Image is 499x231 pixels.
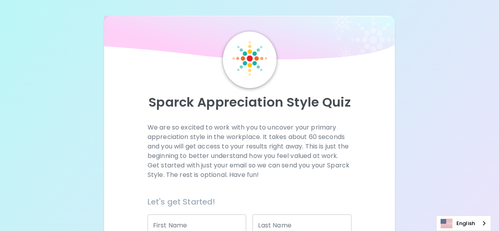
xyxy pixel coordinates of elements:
img: Sparck Logo [232,41,267,76]
img: wave [104,16,395,63]
p: Sparck Appreciation Style Quiz [114,94,386,110]
div: Language [436,216,491,231]
p: We are so excited to work with you to uncover your primary appreciation style in the workplace. I... [148,123,351,180]
h6: Let's get Started! [148,195,351,208]
a: English [437,216,491,231]
aside: Language selected: English [436,216,491,231]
